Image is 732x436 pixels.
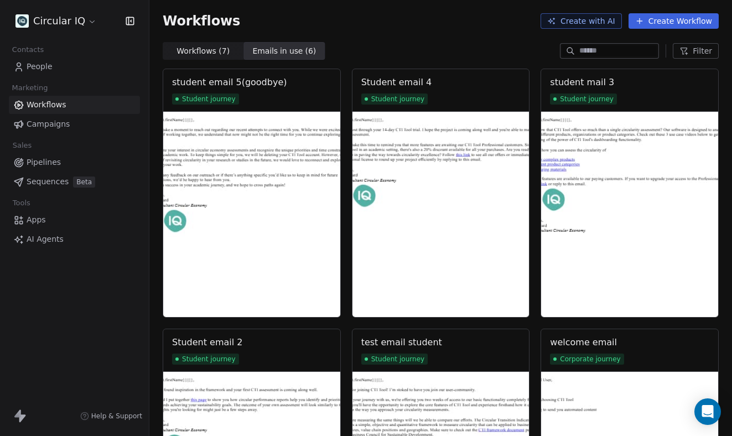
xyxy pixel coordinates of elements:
span: Student journey [172,354,239,365]
span: Beta [73,177,95,188]
span: Circular IQ [33,14,85,28]
span: People [27,61,53,72]
a: Pipelines [9,153,140,172]
span: Help & Support [91,412,142,421]
span: Workflows [27,99,66,111]
span: Workflows [163,13,240,29]
button: Filter [673,43,719,59]
span: Filter [693,45,712,57]
a: Help & Support [80,412,142,421]
a: AI Agents [9,230,140,248]
div: Open Intercom Messenger [694,398,721,425]
span: Pipelines [27,157,61,168]
div: Student email 4 [361,76,432,89]
span: Sales [8,137,37,154]
button: Circular IQ [13,12,99,30]
div: welcome email [550,336,617,349]
span: Student journey [361,354,428,365]
span: Student journey [172,94,239,105]
img: Linlkedin%20LogoMark.png [15,14,29,28]
div: Student email 2 [172,336,242,349]
div: test email student [361,336,442,349]
a: SequencesBeta [9,173,140,191]
div: student mail 3 [550,76,614,89]
img: Preview [163,112,340,317]
span: Student journey [361,94,428,105]
a: Campaigns [9,115,140,133]
span: Campaigns [27,118,70,130]
a: People [9,58,140,76]
span: Tools [8,195,35,211]
span: Workflows ( 7 ) [176,45,230,57]
a: Apps [9,211,140,229]
span: Student journey [550,94,617,105]
button: Create Workflow [629,13,719,29]
span: AI Agents [27,233,64,245]
span: Sequences [27,176,69,188]
img: Preview [352,112,529,317]
span: Apps [27,214,46,226]
a: Workflows [9,96,140,114]
span: Corporate journey [550,354,624,365]
img: Preview [541,112,718,317]
button: Create with AI [541,13,622,29]
span: Marketing [7,80,53,96]
span: Contacts [7,41,49,58]
div: student email 5(goodbye) [172,76,287,89]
